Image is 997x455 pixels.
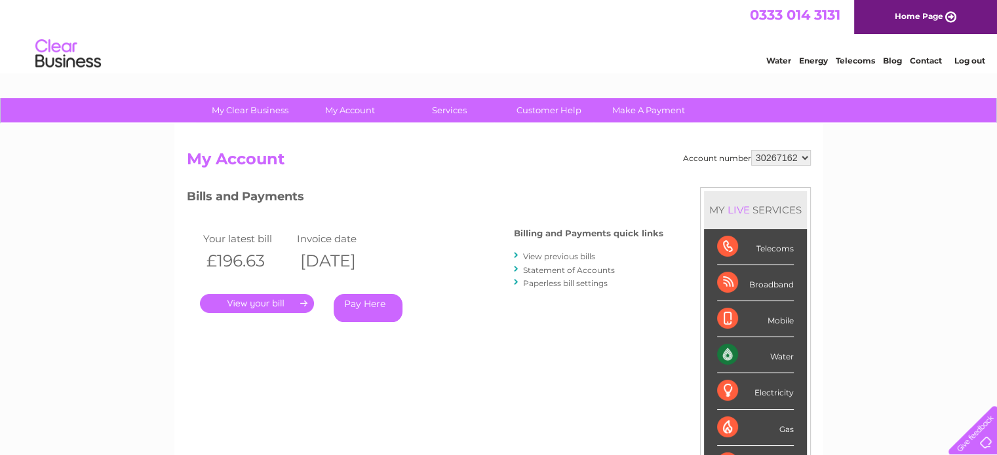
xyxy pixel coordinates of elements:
a: Log out [954,56,985,65]
div: Mobile [717,301,794,337]
div: MY SERVICES [704,191,807,228]
a: Water [766,56,791,65]
a: Services [395,98,503,122]
a: Energy [799,56,828,65]
th: [DATE] [294,247,388,274]
div: Broadband [717,265,794,301]
img: logo.png [35,34,102,74]
a: 0333 014 3131 [750,7,840,23]
td: Your latest bill [200,230,294,247]
div: Gas [717,410,794,446]
h2: My Account [187,150,811,175]
div: Telecoms [717,229,794,265]
td: Invoice date [294,230,388,247]
div: LIVE [725,204,753,216]
div: Account number [683,150,811,166]
a: Paperless bill settings [523,278,608,288]
a: My Account [296,98,404,122]
a: View previous bills [523,251,595,261]
div: Clear Business is a trading name of Verastar Limited (registered in [GEOGRAPHIC_DATA] No. 3667643... [189,7,809,64]
a: Blog [883,56,902,65]
a: Statement of Accounts [523,265,615,275]
a: Make A Payment [595,98,703,122]
div: Water [717,337,794,373]
a: Customer Help [495,98,603,122]
a: My Clear Business [196,98,304,122]
a: Telecoms [836,56,875,65]
a: Pay Here [334,294,402,322]
a: Contact [910,56,942,65]
h3: Bills and Payments [187,187,663,210]
th: £196.63 [200,247,294,274]
div: Electricity [717,373,794,409]
a: . [200,294,314,313]
h4: Billing and Payments quick links [514,228,663,238]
